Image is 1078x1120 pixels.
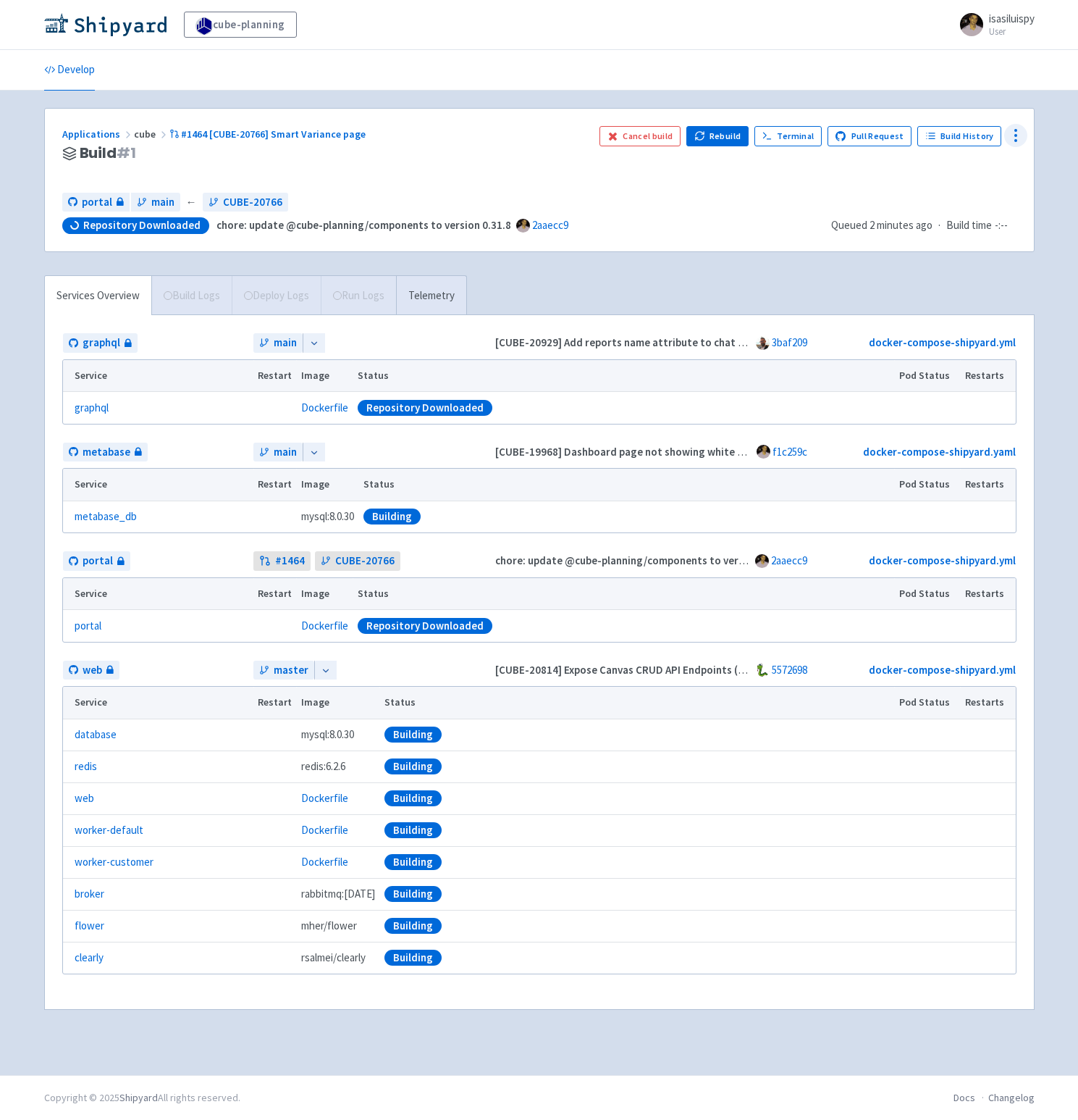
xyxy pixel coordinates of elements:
a: Telemetry [396,276,466,316]
div: Building [384,854,442,870]
strong: # 1464 [275,553,305,569]
small: User [989,27,1035,36]
a: Shipyard [119,1091,158,1104]
th: Image [296,687,379,719]
th: Pod Status [894,578,960,610]
span: web [83,662,102,679]
span: master [274,662,308,679]
th: Service [63,469,253,501]
a: portal [62,193,130,212]
a: Pull Request [828,126,912,146]
a: Dockerfile [301,401,348,414]
div: Building [384,727,442,743]
th: Pod Status [894,469,960,501]
a: database [75,727,117,743]
a: Dockerfile [301,823,348,837]
span: mysql:8.0.30 [301,727,354,743]
div: Copyright © 2025 All rights reserved. [44,1090,240,1106]
a: portal [63,551,130,571]
div: Building [384,822,442,838]
a: metabase_db [75,509,137,525]
strong: chore: update @cube-planning/components to version 0.31.8 [495,553,790,567]
span: Queued [831,218,932,232]
div: Building [384,758,442,774]
a: 2aaecc9 [532,218,568,232]
th: Image [296,360,353,392]
th: Restarts [960,469,1015,501]
a: main [253,443,303,462]
a: broker [75,886,104,903]
span: portal [83,553,113,569]
th: Service [63,687,253,719]
button: Cancel build [599,126,681,146]
th: Service [63,360,253,392]
a: f1c259c [772,445,807,459]
th: Pod Status [894,360,960,392]
a: flower [75,918,104,935]
th: Restart [253,360,297,392]
img: Shipyard logo [44,13,167,36]
strong: chore: update @cube-planning/components to version 0.31.8 [216,218,511,232]
a: main [131,193,180,212]
strong: [CUBE-19968] Dashboard page not showing white background (#83) [495,445,822,459]
strong: [CUBE-20814] Expose Canvas CRUD API Endpoints (#6371) [495,663,771,677]
a: Services Overview [45,276,151,316]
span: cube [134,128,169,141]
th: Image [296,469,358,501]
a: worker-customer [75,854,153,871]
th: Restart [253,578,297,610]
a: graphql [63,333,138,353]
time: 2 minutes ago [869,218,932,232]
span: redis:6.2.6 [301,758,345,775]
span: Repository Downloaded [83,218,201,233]
a: Dockerfile [301,619,348,632]
a: metabase [63,443,148,462]
th: Restarts [960,360,1015,392]
span: main [274,335,297,351]
span: CUBE-20766 [223,194,282,211]
th: Pod Status [894,687,960,719]
a: 3baf209 [772,335,807,349]
span: mher/flower [301,918,357,935]
span: CUBE-20766 [335,553,395,569]
a: docker-compose-shipyard.yml [869,553,1016,567]
a: #1464 [CUBE-20766] Smart Variance page [169,128,369,141]
th: Service [63,578,253,610]
a: worker-default [75,822,143,839]
strong: [CUBE-20929] Add reports name attribute to chat resources (#357) [495,335,819,349]
span: main [151,194,174,211]
a: Dockerfile [301,855,348,869]
span: Build [80,145,136,162]
a: web [63,661,119,680]
a: graphql [75,400,109,417]
a: Dockerfile [301,791,348,805]
th: Status [353,360,894,392]
a: CUBE-20766 [315,551,400,571]
span: -:-- [995,217,1008,234]
span: isasiluispy [989,12,1035,25]
th: Image [296,578,353,610]
div: Repository Downloaded [358,400,492,416]
span: rsalmei/clearly [301,950,366,966]
a: main [253,333,303,353]
a: #1464 [253,551,311,571]
a: Changelog [988,1091,1035,1104]
span: portal [82,194,112,211]
div: Building [384,950,442,966]
span: rabbitmq:[DATE] [301,886,375,903]
a: Docs [953,1091,975,1104]
div: Building [384,918,442,934]
th: Status [358,469,894,501]
th: Restarts [960,687,1015,719]
a: docker-compose-shipyard.yml [869,663,1016,677]
a: 2aaecc9 [771,553,807,567]
span: main [274,444,297,461]
div: · [831,217,1016,234]
a: redis [75,758,97,775]
th: Restart [253,469,297,501]
a: Develop [44,50,95,91]
span: # 1 [117,143,136,163]
div: Building [384,790,442,806]
a: docker-compose-shipyard.yml [869,335,1016,349]
a: Build History [917,126,1001,146]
